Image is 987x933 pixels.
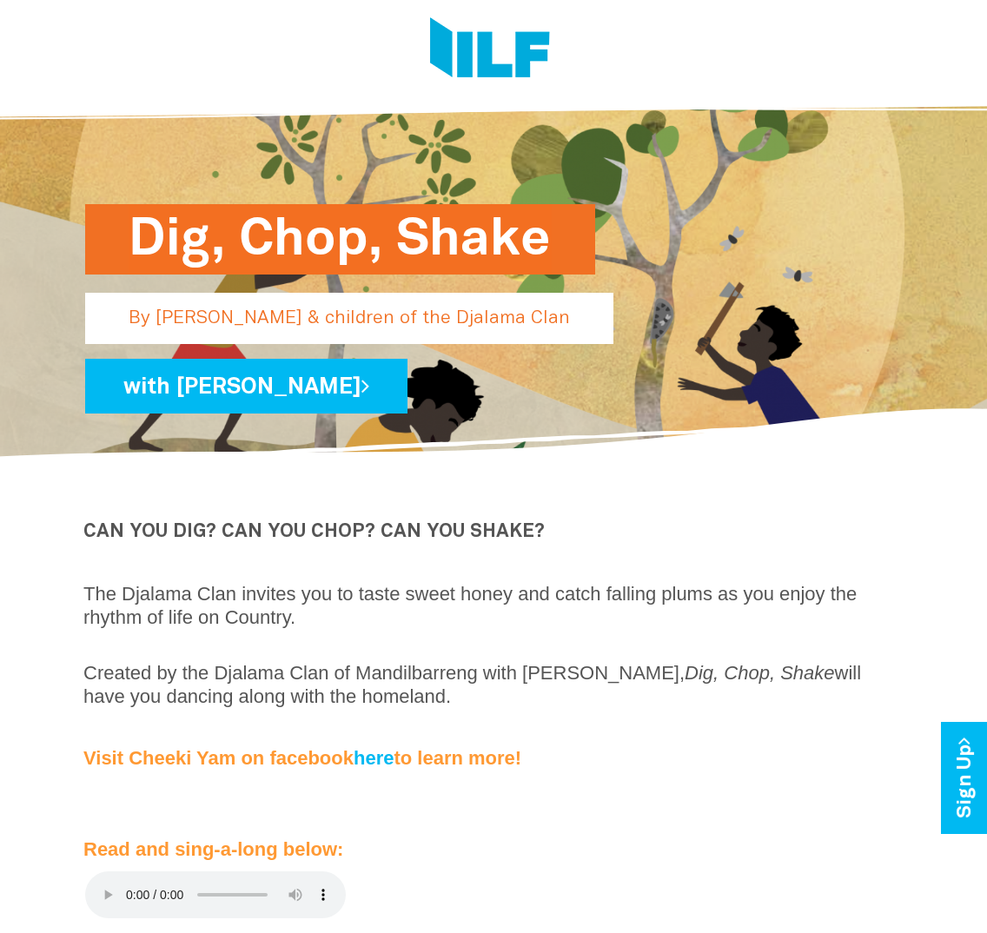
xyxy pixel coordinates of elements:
span: Read and sing‑a‑long below: [83,838,343,860]
span: Visit Cheeki Yam on facebook to learn more! [83,747,521,769]
img: Logo [430,17,550,83]
a: here [354,747,394,769]
span: The Djalama Clan invites you to taste sweet honey and catch falling plums as you enjoy the rhythm... [83,583,857,628]
i: Dig, Chop, Shake [685,662,834,684]
h1: Dig, Chop, Shake [129,204,552,275]
b: CAN YOU DIG? CAN YOU CHOP? CAN YOU SHAKE? [83,523,545,540]
a: with [PERSON_NAME] [85,359,407,414]
p: By [PERSON_NAME] & children of the Djalama Clan [85,293,613,344]
span: Created by the Djalama Clan of Mandilbarreng with [PERSON_NAME], will have you dancing along with... [83,662,861,707]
